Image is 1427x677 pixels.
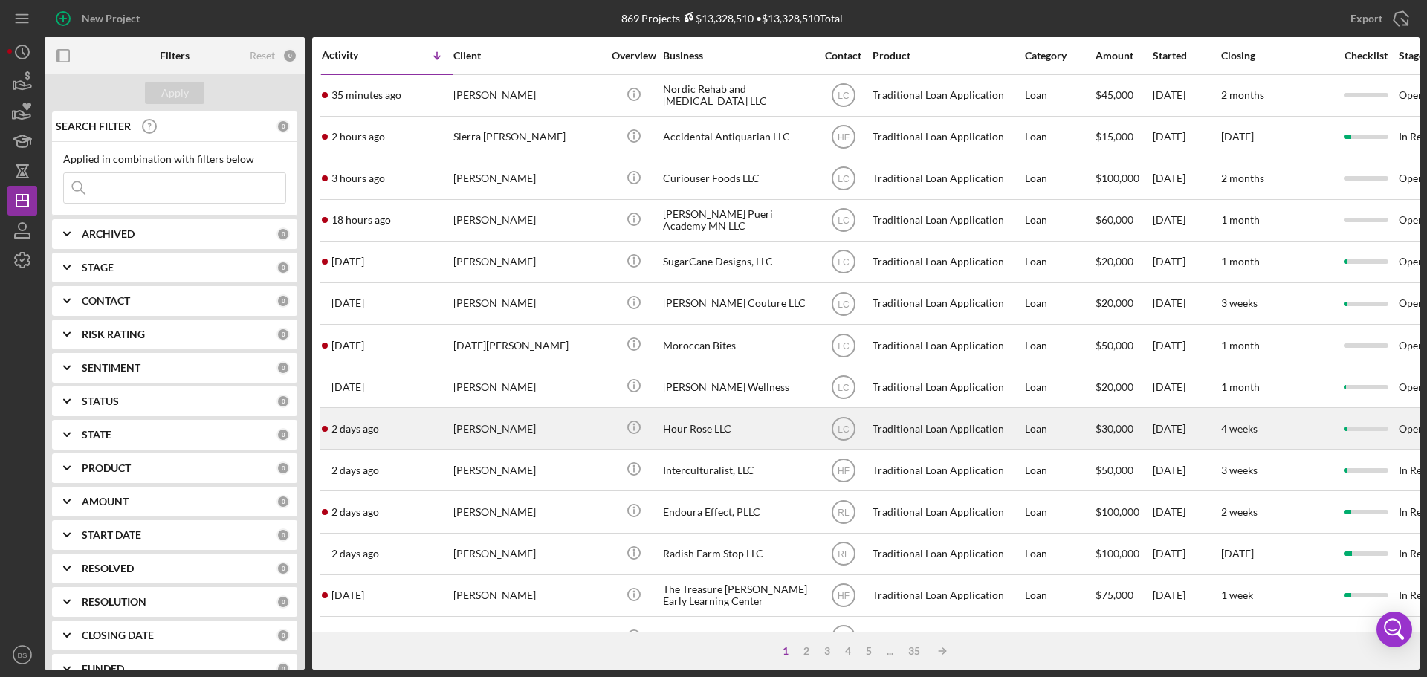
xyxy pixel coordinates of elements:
[1096,50,1151,62] div: Amount
[1096,255,1133,268] span: $20,000
[1025,450,1094,490] div: Loan
[1025,576,1094,615] div: Loan
[838,591,850,601] text: HF
[1153,367,1220,406] div: [DATE]
[873,201,1021,240] div: Traditional Loan Application
[663,76,812,115] div: Nordic Rehab and [MEDICAL_DATA] LLC
[18,651,27,659] text: BS
[453,409,602,448] div: [PERSON_NAME]
[1025,409,1094,448] div: Loan
[276,629,290,642] div: 0
[276,361,290,375] div: 0
[663,492,812,531] div: Endoura Effect, PLLC
[873,284,1021,323] div: Traditional Loan Application
[331,423,379,435] time: 2025-10-06 19:58
[331,631,364,643] time: 2025-10-02 16:02
[621,12,843,25] div: 869 Projects • $13,328,510 Total
[1153,242,1220,282] div: [DATE]
[453,534,602,574] div: [PERSON_NAME]
[1376,612,1412,647] div: Open Intercom Messenger
[1096,130,1133,143] span: $15,000
[1221,255,1260,268] time: 1 month
[1153,117,1220,157] div: [DATE]
[1096,505,1139,518] span: $100,000
[82,362,140,374] b: SENTIMENT
[82,596,146,608] b: RESOLUTION
[1221,505,1258,518] time: 2 weeks
[63,153,286,165] div: Applied in combination with filters below
[276,595,290,609] div: 0
[160,50,190,62] b: Filters
[453,159,602,198] div: [PERSON_NAME]
[1221,630,1254,643] time: [DATE]
[663,284,812,323] div: [PERSON_NAME] Couture LLC
[663,325,812,365] div: Moroccan Bites
[1350,4,1382,33] div: Export
[873,76,1021,115] div: Traditional Loan Application
[7,640,37,670] button: BS
[453,618,602,657] div: [PERSON_NAME]
[1221,380,1260,393] time: 1 month
[1334,50,1397,62] div: Checklist
[453,576,602,615] div: [PERSON_NAME]
[838,91,850,101] text: LC
[663,618,812,657] div: Rison LLC
[276,495,290,508] div: 0
[1153,284,1220,323] div: [DATE]
[838,299,850,309] text: LC
[1153,409,1220,448] div: [DATE]
[838,645,858,657] div: 4
[1153,450,1220,490] div: [DATE]
[838,549,850,560] text: RL
[82,328,145,340] b: RISK RATING
[331,464,379,476] time: 2025-10-06 19:03
[276,562,290,575] div: 0
[1025,242,1094,282] div: Loan
[331,340,364,352] time: 2025-10-07 15:27
[775,645,796,657] div: 1
[82,663,124,675] b: FUNDED
[838,174,850,184] text: LC
[453,76,602,115] div: [PERSON_NAME]
[331,506,379,518] time: 2025-10-06 17:58
[82,563,134,574] b: RESOLVED
[606,50,661,62] div: Overview
[331,172,385,184] time: 2025-10-08 14:00
[663,201,812,240] div: [PERSON_NAME] Pueri Academy MN LLC
[82,529,141,541] b: START DATE
[873,117,1021,157] div: Traditional Loan Application
[1025,325,1094,365] div: Loan
[161,82,189,104] div: Apply
[663,367,812,406] div: [PERSON_NAME] Wellness
[1221,547,1254,560] time: [DATE]
[331,548,379,560] time: 2025-10-06 13:53
[276,528,290,542] div: 0
[663,50,812,62] div: Business
[1025,618,1094,657] div: Loan
[1221,88,1264,101] time: 2 months
[82,4,140,33] div: New Project
[145,82,204,104] button: Apply
[282,48,297,63] div: 0
[1221,130,1254,143] time: [DATE]
[873,618,1021,657] div: Traditional Loan Application
[873,50,1021,62] div: Product
[82,629,154,641] b: CLOSING DATE
[873,409,1021,448] div: Traditional Loan Application
[873,534,1021,574] div: Traditional Loan Application
[1025,534,1094,574] div: Loan
[838,382,850,392] text: LC
[1221,422,1258,435] time: 4 weeks
[680,12,754,25] div: $13,328,510
[873,492,1021,531] div: Traditional Loan Application
[879,645,901,657] div: ...
[1096,339,1133,352] span: $50,000
[838,257,850,268] text: LC
[1153,159,1220,198] div: [DATE]
[838,508,850,518] text: RL
[453,492,602,531] div: [PERSON_NAME]
[838,632,850,643] text: RL
[1221,172,1264,184] time: 2 months
[1221,297,1258,309] time: 3 weeks
[1221,589,1253,601] time: 1 week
